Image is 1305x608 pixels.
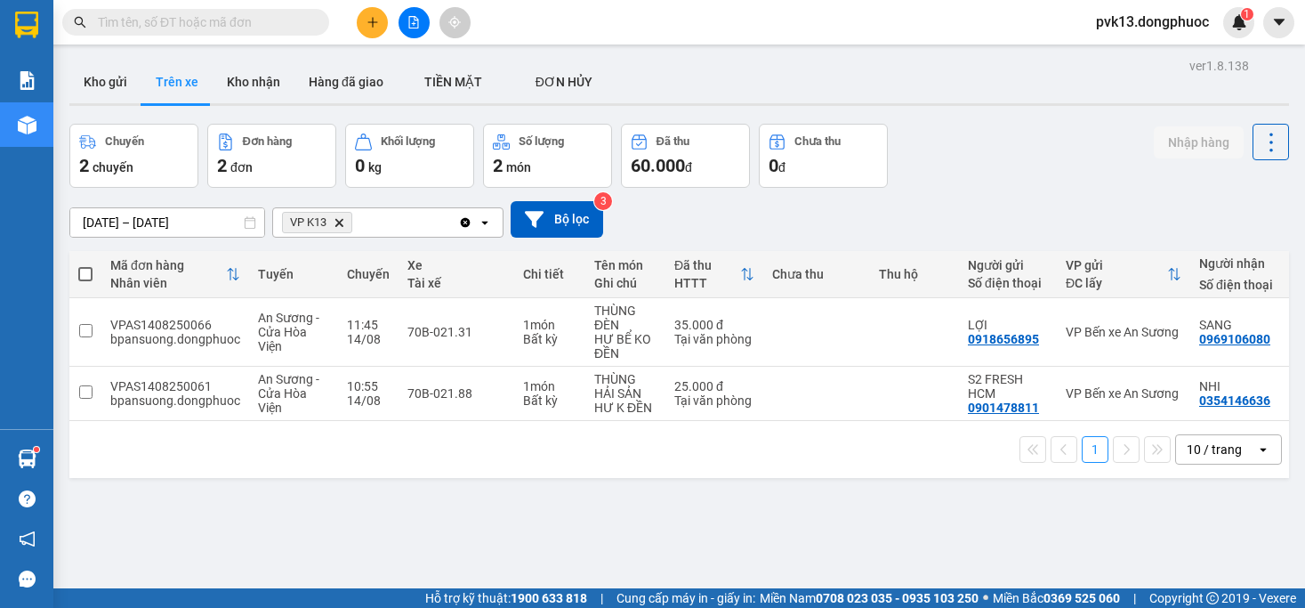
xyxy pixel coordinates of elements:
[523,332,576,346] div: Bất kỳ
[594,372,657,401] div: THÙNG HẢI SẢN
[506,160,531,174] span: món
[290,215,326,230] span: VP K13
[347,393,390,408] div: 14/08
[523,318,576,332] div: 1 món
[407,258,505,272] div: Xe
[968,318,1048,332] div: LỢI
[769,155,778,176] span: 0
[1082,11,1223,33] span: pvk13.dongphuoc
[778,160,785,174] span: đ
[101,251,249,298] th: Toggle SortBy
[1241,8,1253,20] sup: 1
[674,379,754,393] div: 25.000 đ
[110,379,240,393] div: VPAS1408250061
[594,304,657,332] div: THÙNG ĐÈN
[19,571,36,588] span: message
[105,135,144,148] div: Chuyến
[1043,591,1120,605] strong: 0369 525 060
[74,16,86,28] span: search
[18,116,36,134] img: warehouse-icon
[110,393,240,408] div: bpansuong.dongphuoc
[367,16,379,28] span: plus
[674,258,740,272] div: Đã thu
[110,332,240,346] div: bpansuong.dongphuoc
[15,12,38,38] img: logo-vxr
[1199,318,1279,332] div: SANG
[794,135,841,148] div: Chưa thu
[355,155,365,176] span: 0
[334,217,344,228] svg: Delete
[345,124,474,188] button: Khối lượng0kg
[993,588,1120,608] span: Miền Bắc
[1057,251,1190,298] th: Toggle SortBy
[34,447,39,452] sup: 1
[665,251,763,298] th: Toggle SortBy
[1199,256,1279,271] div: Người nhận
[357,7,388,38] button: plus
[1082,436,1108,463] button: 1
[600,588,603,608] span: |
[1231,14,1247,30] img: icon-new-feature
[407,276,505,290] div: Tài xế
[1066,276,1167,290] div: ĐC lấy
[1199,393,1270,408] div: 0354146636
[1271,14,1287,30] span: caret-down
[243,135,292,148] div: Đơn hàng
[968,258,1048,272] div: Người gửi
[1199,332,1270,346] div: 0969106080
[213,61,294,103] button: Kho nhận
[674,393,754,408] div: Tại văn phòng
[674,276,740,290] div: HTTT
[69,124,198,188] button: Chuyến2chuyến
[657,135,689,148] div: Đã thu
[19,490,36,507] span: question-circle
[18,450,36,468] img: warehouse-icon
[968,401,1039,415] div: 0901478811
[674,332,754,346] div: Tại văn phòng
[258,311,319,353] span: An Sương - Cửa Hòa Viện
[347,318,390,332] div: 11:45
[1066,258,1167,272] div: VP gửi
[93,160,133,174] span: chuyến
[1263,7,1294,38] button: caret-down
[448,16,461,28] span: aim
[968,372,1048,401] div: S2 FRESH HCM
[407,386,505,401] div: 70B-021.88
[536,75,592,89] span: ĐƠN HỦY
[511,201,603,238] button: Bộ lọc
[368,160,382,174] span: kg
[1187,441,1242,458] div: 10 / trang
[217,155,227,176] span: 2
[356,214,358,231] input: Selected VP K13.
[1066,325,1181,339] div: VP Bến xe An Sương
[631,155,685,176] span: 60.000
[519,135,564,148] div: Số lượng
[19,531,36,547] span: notification
[685,160,692,174] span: đ
[347,379,390,393] div: 10:55
[760,588,979,608] span: Miền Nam
[968,276,1048,290] div: Số điện thoại
[1199,278,1279,292] div: Số điện thoại
[141,61,213,103] button: Trên xe
[594,401,657,415] div: HƯ K ĐỀN
[759,124,888,188] button: Chưa thu0đ
[1206,592,1219,604] span: copyright
[258,267,329,281] div: Tuyến
[816,591,979,605] strong: 0708 023 035 - 0935 103 250
[594,192,612,210] sup: 3
[523,267,576,281] div: Chi tiết
[18,71,36,90] img: solution-icon
[1256,442,1270,457] svg: open
[1066,386,1181,401] div: VP Bến xe An Sương
[968,332,1039,346] div: 0918656895
[594,276,657,290] div: Ghi chú
[110,276,226,290] div: Nhân viên
[616,588,755,608] span: Cung cấp máy in - giấy in:
[347,332,390,346] div: 14/08
[381,135,435,148] div: Khối lượng
[1189,56,1249,76] div: ver 1.8.138
[258,372,319,415] span: An Sương - Cửa Hòa Viện
[594,258,657,272] div: Tên món
[1154,126,1244,158] button: Nhập hàng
